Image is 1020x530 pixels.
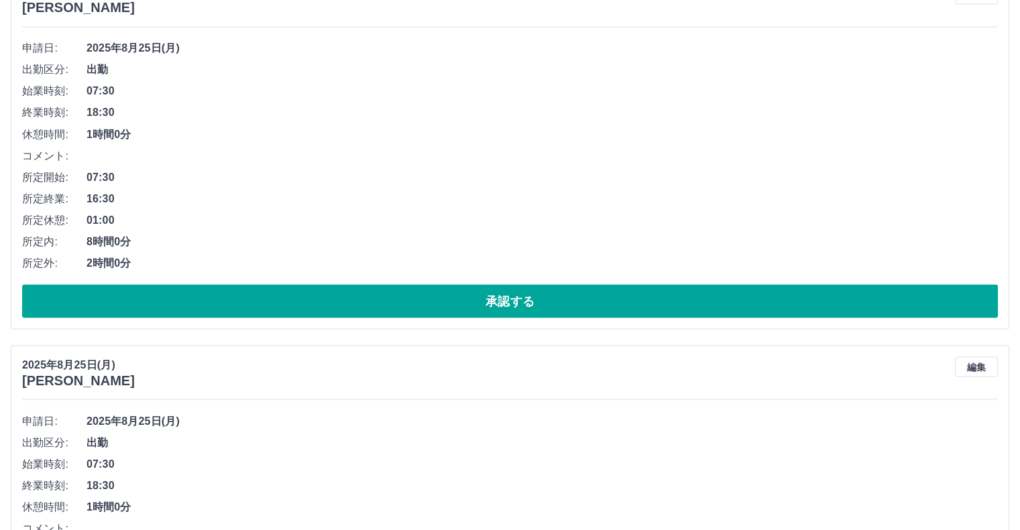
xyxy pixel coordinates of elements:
[87,212,998,228] span: 01:00
[22,413,87,429] span: 申請日:
[22,373,135,388] h3: [PERSON_NAME]
[87,456,998,472] span: 07:30
[87,169,998,185] span: 07:30
[22,190,87,206] span: 所定終業:
[22,40,87,56] span: 申請日:
[22,126,87,142] span: 休憩時間:
[22,147,87,163] span: コメント:
[87,126,998,142] span: 1時間0分
[22,212,87,228] span: 所定休憩:
[87,105,998,121] span: 18:30
[87,190,998,206] span: 16:30
[87,477,998,493] span: 18:30
[22,105,87,121] span: 終業時刻:
[22,62,87,78] span: 出勤区分:
[87,83,998,99] span: 07:30
[87,413,998,429] span: 2025年8月25日(月)
[22,169,87,185] span: 所定開始:
[87,255,998,271] span: 2時間0分
[22,477,87,493] span: 終業時刻:
[955,356,998,377] button: 編集
[22,255,87,271] span: 所定外:
[22,499,87,515] span: 休憩時間:
[87,499,998,515] span: 1時間0分
[87,40,998,56] span: 2025年8月25日(月)
[22,356,135,373] p: 2025年8月25日(月)
[22,83,87,99] span: 始業時刻:
[22,233,87,249] span: 所定内:
[87,434,998,450] span: 出勤
[22,434,87,450] span: 出勤区分:
[87,62,998,78] span: 出勤
[22,284,998,318] button: 承認する
[22,456,87,472] span: 始業時刻:
[87,233,998,249] span: 8時間0分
